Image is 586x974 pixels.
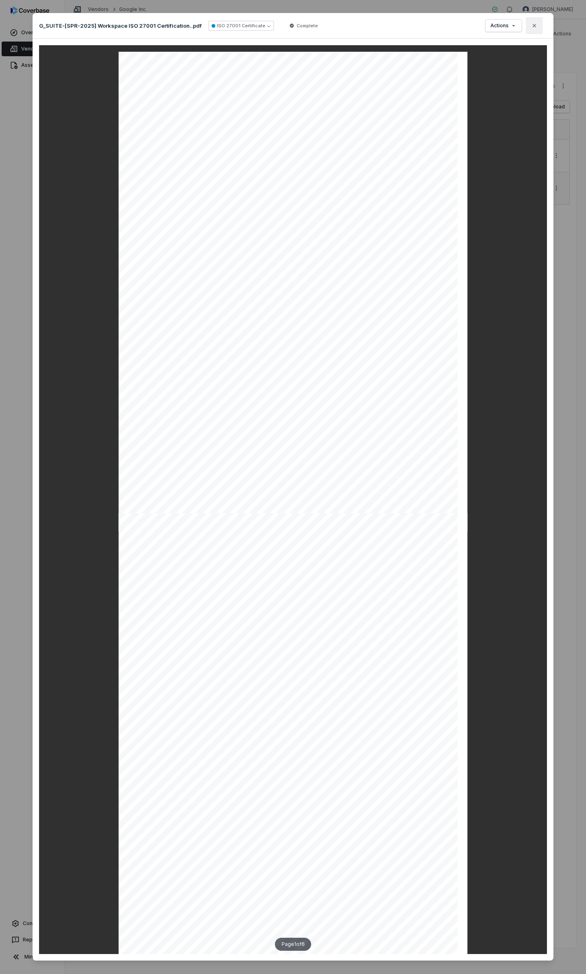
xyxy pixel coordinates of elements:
[275,938,311,951] div: Page 1 of 6
[485,20,522,32] button: Actions
[208,21,274,31] button: ISO 27001 Certificate
[490,22,509,29] span: Actions
[297,22,318,29] span: Complete
[39,22,202,29] p: G_SUITE-[SPR-2025] Workspace ISO 27001 Certification..pdf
